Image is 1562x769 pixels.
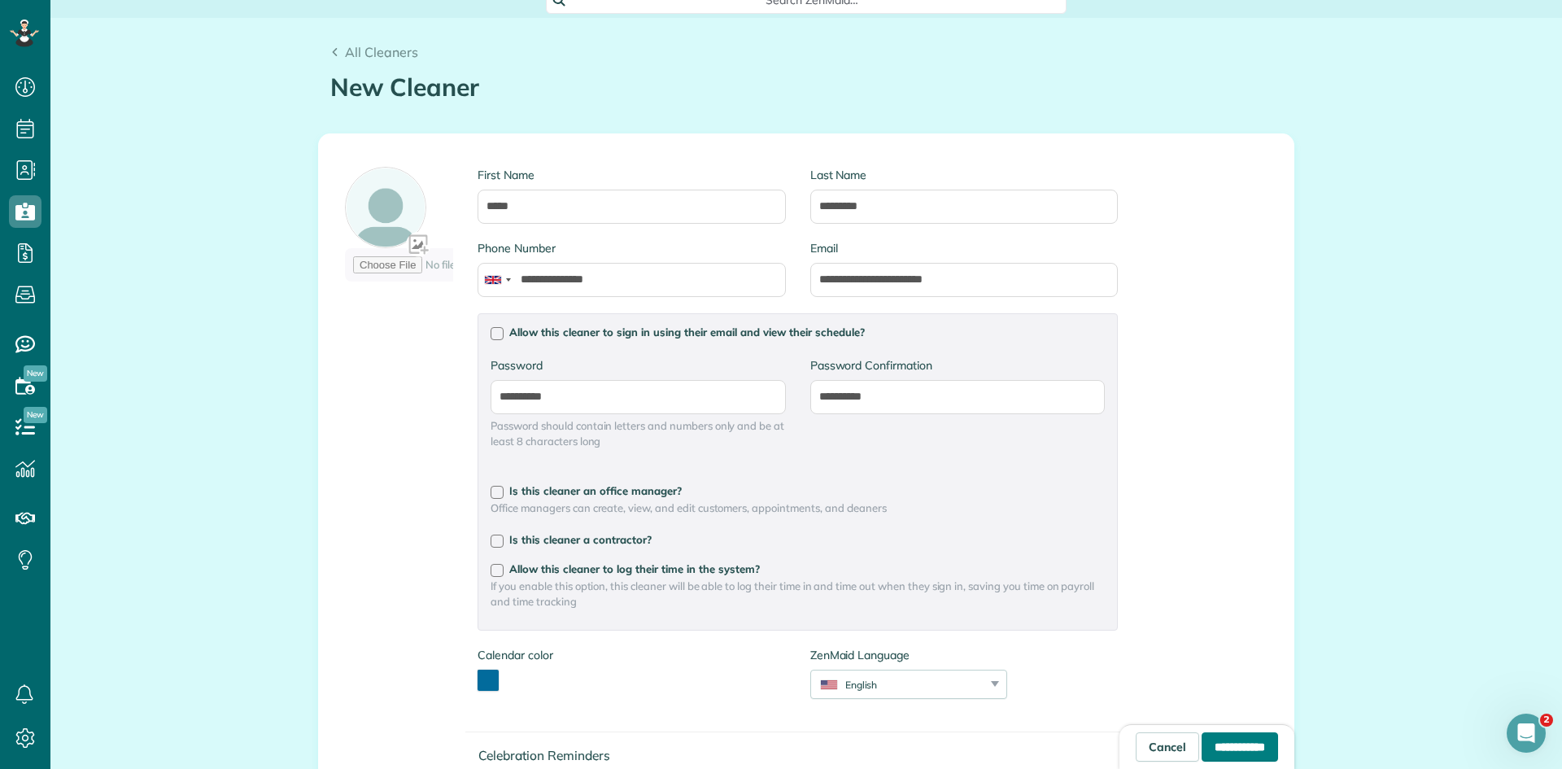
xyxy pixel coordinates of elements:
[810,240,1118,256] label: Email
[478,670,499,691] button: toggle color picker dialog
[1136,732,1199,762] a: Cancel
[810,357,1105,374] label: Password Confirmation
[1540,714,1553,727] span: 2
[24,365,47,382] span: New
[811,678,986,692] div: English
[509,562,760,575] span: Allow this cleaner to log their time in the system?
[509,326,865,339] span: Allow this cleaner to sign in using their email and view their schedule?
[810,167,1118,183] label: Last Name
[509,533,652,546] span: Is this cleaner a contractor?
[491,500,1105,516] span: Office managers can create, view, and edit customers, appointments, and cleaners
[478,240,785,256] label: Phone Number
[491,579,1105,610] span: If you enable this option, this cleaner will be able to log their time in and time out when they ...
[24,407,47,423] span: New
[478,264,516,296] div: United Kingdom: +44
[330,42,418,62] a: All Cleaners
[345,44,418,60] span: All Cleaners
[509,484,682,497] span: Is this cleaner an office manager?
[478,167,785,183] label: First Name
[1507,714,1546,753] iframe: Intercom live chat
[491,418,785,449] span: Password should contain letters and numbers only and be at least 8 characters long
[478,749,1130,762] h4: Celebration Reminders
[491,357,785,374] label: Password
[478,647,552,663] label: Calendar color
[810,647,1007,663] label: ZenMaid Language
[330,74,1282,101] h1: New Cleaner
